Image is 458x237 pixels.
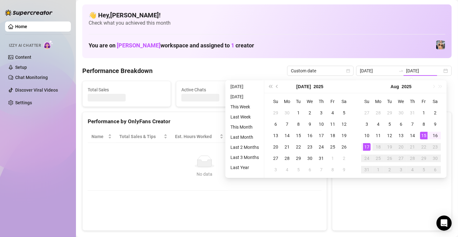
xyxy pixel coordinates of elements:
[360,67,396,74] input: Start date
[398,68,404,73] span: to
[15,24,27,29] a: Home
[15,55,31,60] a: Content
[231,133,261,140] span: Sales / Hour
[119,133,162,140] span: Total Sales & Tips
[15,75,48,80] a: Chat Monitoring
[346,69,350,73] span: calendar
[89,42,254,49] h1: You are on workspace and assigned to creator
[231,42,234,49] span: 1
[337,117,446,126] div: Sales by OnlyFans Creator
[43,40,53,49] img: AI Chatter
[291,66,350,76] span: Custom date
[88,131,116,143] th: Name
[269,131,321,143] th: Chat Conversion
[94,171,315,178] div: No data
[89,11,445,20] h4: 👋 Hey, [PERSON_NAME] !
[88,86,166,93] span: Total Sales
[82,66,153,75] h4: Performance Breakdown
[116,131,171,143] th: Total Sales & Tips
[5,9,53,16] img: logo-BBDzfeDw.svg
[175,133,218,140] div: Est. Hours Worked
[9,43,41,49] span: Izzy AI Chatter
[273,133,312,140] span: Chat Conversion
[15,88,58,93] a: Discover Viral Videos
[406,67,442,74] input: End date
[227,131,270,143] th: Sales / Hour
[117,42,160,49] span: [PERSON_NAME]
[275,86,353,93] span: Messages Sent
[436,40,445,49] img: Veronica
[398,68,404,73] span: swap-right
[88,117,322,126] div: Performance by OnlyFans Creator
[15,65,27,70] a: Setup
[436,216,452,231] div: Open Intercom Messenger
[15,100,32,105] a: Settings
[89,20,445,27] span: Check what you achieved this month
[181,86,259,93] span: Active Chats
[91,133,107,140] span: Name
